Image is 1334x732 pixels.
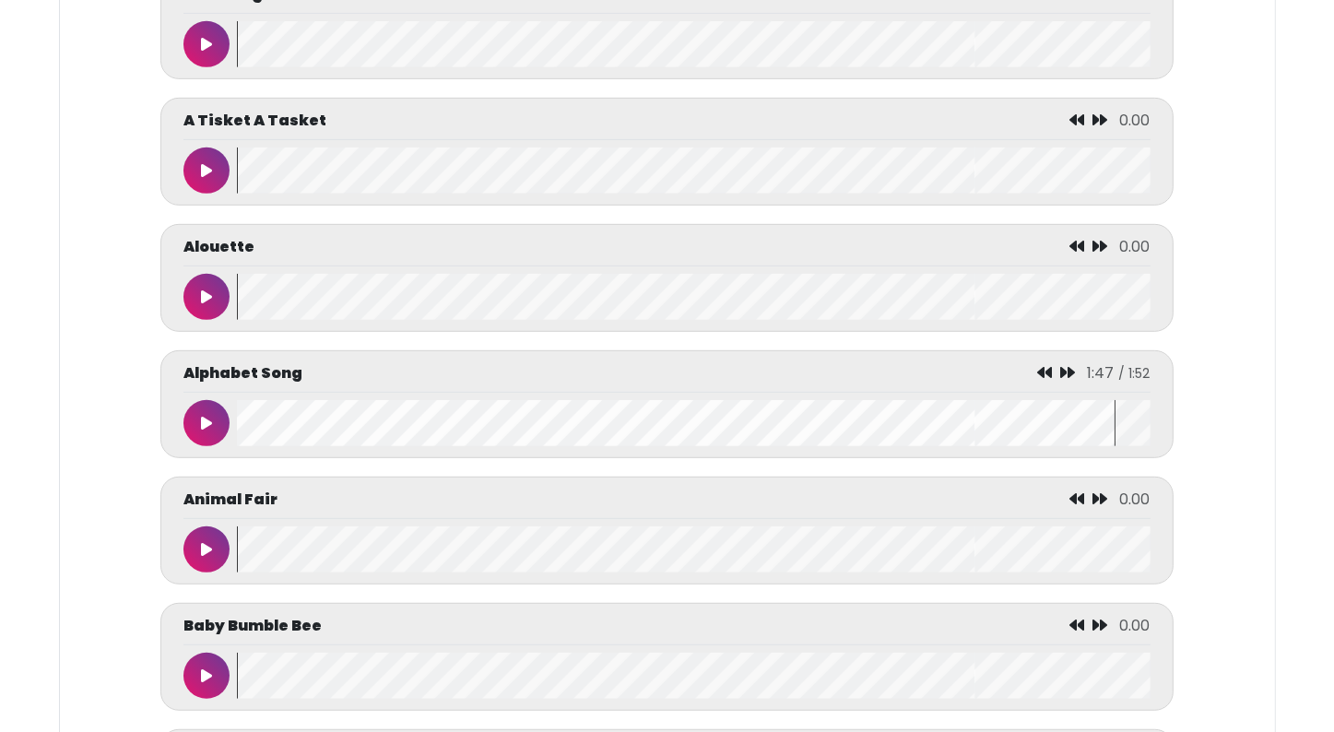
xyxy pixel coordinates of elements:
p: Animal Fair [183,489,277,511]
p: A Tisket A Tasket [183,110,326,132]
p: Alphabet Song [183,362,302,384]
p: Alouette [183,236,254,258]
span: 0.00 [1120,615,1151,636]
span: / 1:52 [1119,364,1151,383]
span: 0.00 [1120,236,1151,257]
span: 1:47 [1088,362,1115,384]
span: 0.00 [1120,110,1151,131]
p: Baby Bumble Bee [183,615,322,637]
span: 0.00 [1120,489,1151,510]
